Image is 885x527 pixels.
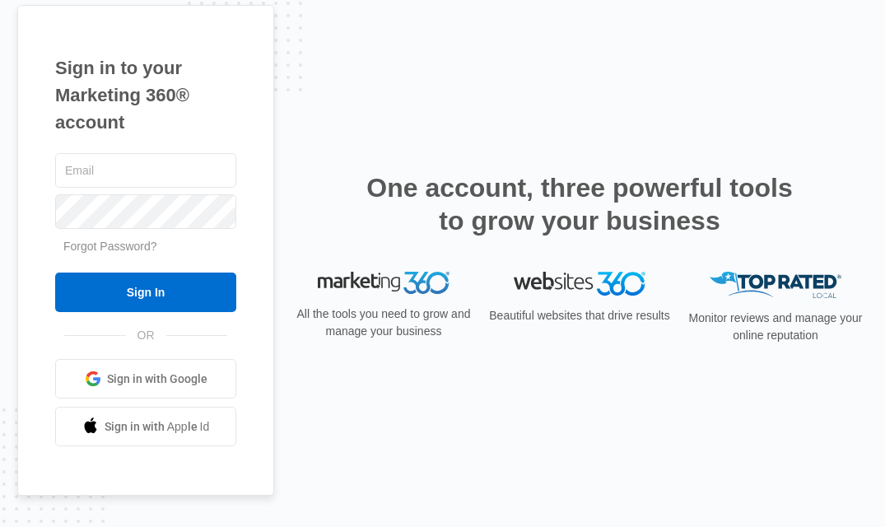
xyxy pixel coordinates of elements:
[487,307,672,324] p: Beautiful websites that drive results
[55,273,236,312] input: Sign In
[683,310,868,344] p: Monitor reviews and manage your online reputation
[361,171,798,237] h2: One account, three powerful tools to grow your business
[126,327,166,344] span: OR
[318,272,449,295] img: Marketing 360
[291,305,476,340] p: All the tools you need to grow and manage your business
[107,371,207,388] span: Sign in with Google
[63,240,157,253] a: Forgot Password?
[55,359,236,399] a: Sign in with Google
[55,407,236,446] a: Sign in with Apple Id
[514,272,645,296] img: Websites 360
[55,54,236,136] h1: Sign in to your Marketing 360® account
[710,272,841,299] img: Top Rated Local
[55,153,236,188] input: Email
[105,418,210,436] span: Sign in with Apple Id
